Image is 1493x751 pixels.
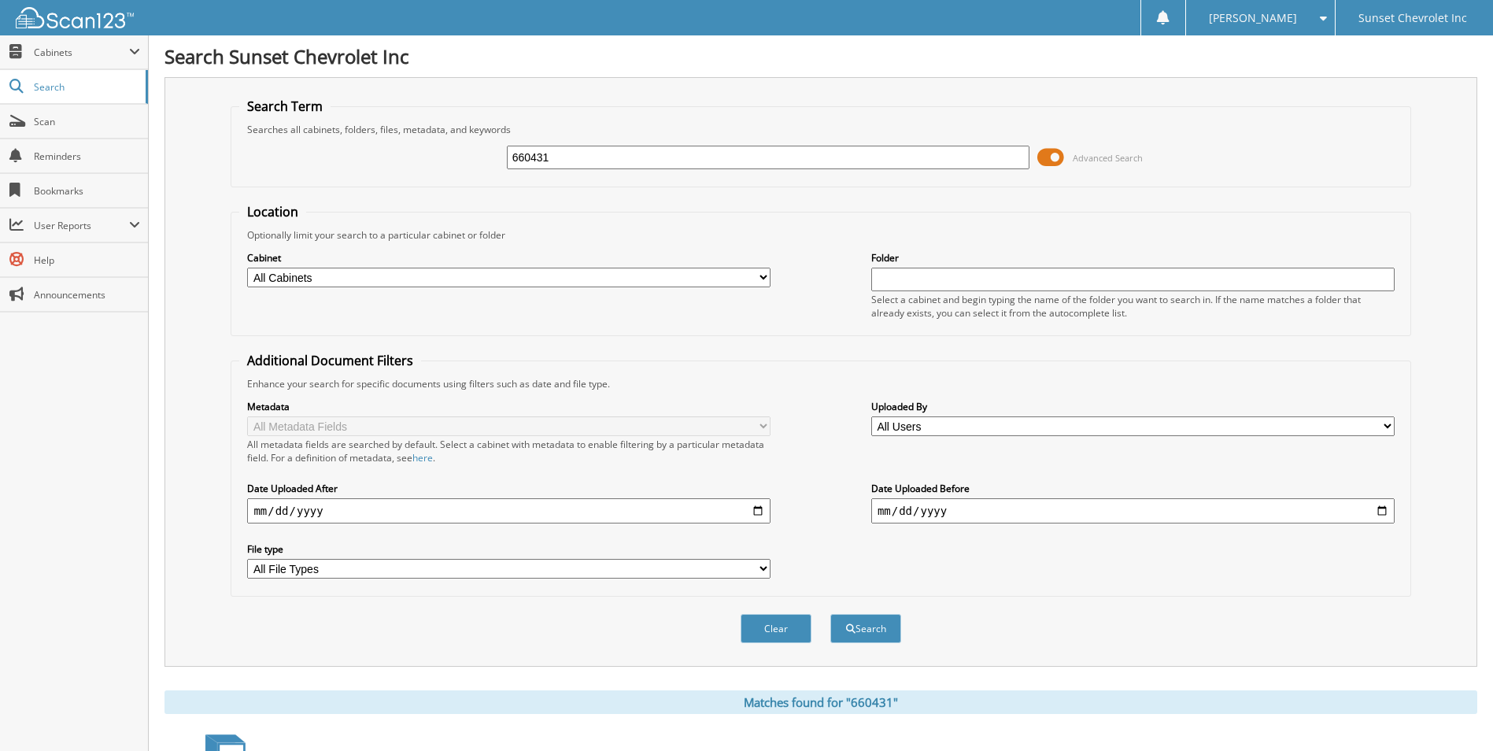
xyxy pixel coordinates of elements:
legend: Location [239,203,306,220]
label: File type [247,542,771,556]
input: start [247,498,771,523]
input: end [871,498,1395,523]
div: Searches all cabinets, folders, files, metadata, and keywords [239,123,1402,136]
span: Help [34,253,140,267]
span: Scan [34,115,140,128]
label: Date Uploaded After [247,482,771,495]
div: Select a cabinet and begin typing the name of the folder you want to search in. If the name match... [871,293,1395,320]
span: Sunset Chevrolet Inc [1358,13,1467,23]
span: User Reports [34,219,129,232]
legend: Additional Document Filters [239,352,421,369]
label: Cabinet [247,251,771,265]
span: Reminders [34,150,140,163]
label: Metadata [247,400,771,413]
span: [PERSON_NAME] [1209,13,1297,23]
div: Enhance your search for specific documents using filters such as date and file type. [239,377,1402,390]
a: here [412,451,433,464]
label: Date Uploaded Before [871,482,1395,495]
span: Cabinets [34,46,129,59]
button: Search [830,614,901,643]
h1: Search Sunset Chevrolet Inc [164,43,1477,69]
img: scan123-logo-white.svg [16,7,134,28]
div: Matches found for "660431" [164,690,1477,714]
button: Clear [741,614,811,643]
span: Bookmarks [34,184,140,198]
label: Folder [871,251,1395,265]
div: Optionally limit your search to a particular cabinet or folder [239,228,1402,242]
label: Uploaded By [871,400,1395,413]
span: Announcements [34,288,140,302]
div: All metadata fields are searched by default. Select a cabinet with metadata to enable filtering b... [247,438,771,464]
span: Search [34,80,138,94]
span: Advanced Search [1073,152,1143,164]
legend: Search Term [239,98,331,115]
